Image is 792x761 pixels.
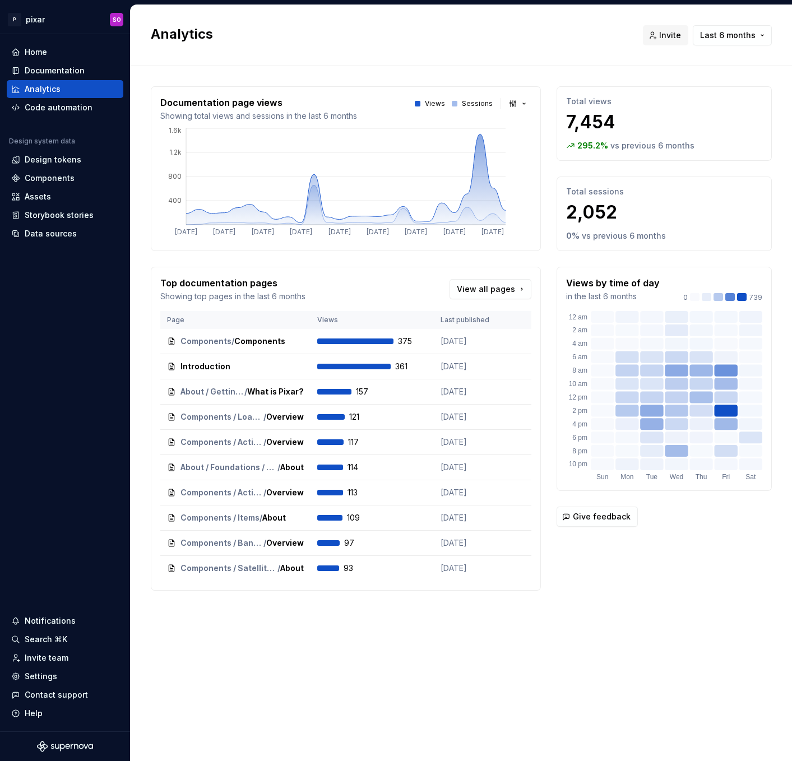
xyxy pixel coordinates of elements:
[169,148,182,156] tspan: 1.2k
[25,83,61,95] div: Analytics
[25,634,67,645] div: Search ⌘K
[620,473,633,481] text: Mon
[441,336,525,347] p: [DATE]
[266,537,304,549] span: Overview
[213,228,235,236] tspan: [DATE]
[180,411,263,423] span: Components / Loading / Skeleton
[180,437,263,448] span: Components / Actions / Accordion
[9,137,75,146] div: Design system data
[151,25,629,43] h2: Analytics
[25,228,77,239] div: Data sources
[7,169,123,187] a: Components
[25,671,57,682] div: Settings
[311,311,434,329] th: Views
[160,96,357,109] p: Documentation page views
[441,437,525,448] p: [DATE]
[344,563,373,574] span: 93
[395,361,424,372] span: 361
[328,228,351,236] tspan: [DATE]
[572,353,587,361] text: 6 am
[398,336,427,347] span: 375
[7,43,123,61] a: Home
[169,126,182,134] tspan: 1.6k
[37,741,93,752] svg: Supernova Logo
[180,336,231,347] span: Components
[572,366,587,374] text: 8 am
[160,311,311,329] th: Page
[566,186,762,197] p: Total sessions
[168,172,182,180] tspan: 800
[7,612,123,630] button: Notifications
[25,47,47,58] div: Home
[263,437,266,448] span: /
[160,291,305,302] p: Showing top pages in the last 6 months
[7,80,123,98] a: Analytics
[577,140,608,151] p: 295.2 %
[441,512,525,523] p: [DATE]
[180,487,263,498] span: Components / Actions / Button
[557,507,638,527] button: Give feedback
[244,386,247,397] span: /
[25,191,51,202] div: Assets
[25,102,92,113] div: Code automation
[566,111,762,133] p: 7,454
[683,293,688,302] p: 0
[572,407,587,415] text: 2 pm
[683,293,762,302] div: 739
[434,311,531,329] th: Last published
[277,462,280,473] span: /
[569,460,587,468] text: 10 pm
[113,15,121,24] div: SO
[7,667,123,685] a: Settings
[8,13,21,26] div: P
[25,689,88,700] div: Contact support
[481,228,504,236] tspan: [DATE]
[696,473,707,481] text: Thu
[566,276,660,290] p: Views by time of day
[234,336,285,347] span: Components
[572,447,587,455] text: 8 pm
[266,487,304,498] span: Overview
[573,511,631,522] span: Give feedback
[262,512,286,523] span: About
[231,336,234,347] span: /
[443,228,466,236] tspan: [DATE]
[180,462,277,473] span: About / Foundations / Design tokens
[7,99,123,117] a: Code automation
[280,563,304,574] span: About
[569,313,587,321] text: 12 am
[160,276,305,290] p: Top documentation pages
[745,473,756,481] text: Sat
[263,537,266,549] span: /
[572,420,587,428] text: 4 pm
[566,96,762,107] p: Total views
[175,228,197,236] tspan: [DATE]
[344,537,373,549] span: 97
[7,151,123,169] a: Design tokens
[260,512,262,523] span: /
[25,210,94,221] div: Storybook stories
[462,99,493,108] p: Sessions
[405,228,427,236] tspan: [DATE]
[160,110,357,122] p: Showing total views and sessions in the last 6 months
[280,462,304,473] span: About
[670,473,683,481] text: Wed
[168,196,182,205] tspan: 400
[348,462,377,473] span: 114
[367,228,389,236] tspan: [DATE]
[693,25,772,45] button: Last 6 months
[180,563,277,574] span: Components / Satellite libraries
[450,279,531,299] a: View all pages
[441,386,525,397] p: [DATE]
[566,201,762,224] p: 2,052
[25,615,76,627] div: Notifications
[290,228,312,236] tspan: [DATE]
[722,473,730,481] text: Fri
[25,708,43,719] div: Help
[277,563,280,574] span: /
[247,386,304,397] span: What is Pixar?
[441,537,525,549] p: [DATE]
[646,473,658,481] text: Tue
[7,62,123,80] a: Documentation
[572,340,587,347] text: 4 am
